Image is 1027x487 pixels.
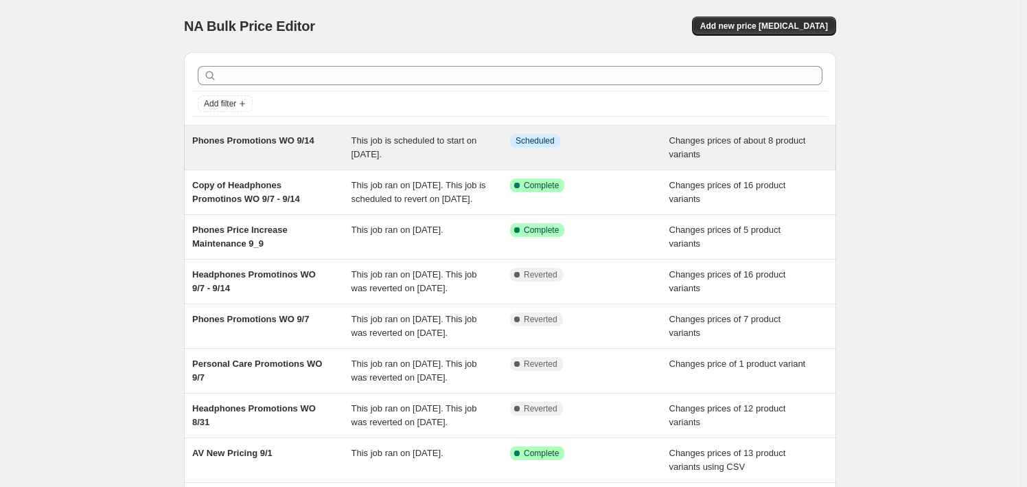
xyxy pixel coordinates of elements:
[669,269,786,293] span: Changes prices of 16 product variants
[524,269,557,280] span: Reverted
[204,98,236,109] span: Add filter
[184,19,315,34] span: NA Bulk Price Editor
[669,135,806,159] span: Changes prices of about 8 product variants
[516,135,555,146] span: Scheduled
[669,225,781,249] span: Changes prices of 5 product variants
[192,180,300,204] span: Copy of Headphones Promotinos WO 9/7 - 9/14
[198,95,253,112] button: Add filter
[669,314,781,338] span: Changes prices of 7 product variants
[351,180,486,204] span: This job ran on [DATE]. This job is scheduled to revert on [DATE].
[351,225,443,235] span: This job ran on [DATE].
[192,225,288,249] span: Phones Price Increase Maintenance 9_9
[351,448,443,458] span: This job ran on [DATE].
[192,135,314,146] span: Phones Promotions WO 9/14
[700,21,828,32] span: Add new price [MEDICAL_DATA]
[669,403,786,427] span: Changes prices of 12 product variants
[351,359,477,383] span: This job ran on [DATE]. This job was reverted on [DATE].
[192,269,316,293] span: Headphones Promotinos WO 9/7 - 9/14
[524,403,557,414] span: Reverted
[669,359,806,369] span: Changes price of 1 product variant
[351,314,477,338] span: This job ran on [DATE]. This job was reverted on [DATE].
[524,448,559,459] span: Complete
[524,359,557,370] span: Reverted
[351,403,477,427] span: This job ran on [DATE]. This job was reverted on [DATE].
[669,448,786,472] span: Changes prices of 13 product variants using CSV
[192,359,322,383] span: Personal Care Promotions WO 9/7
[669,180,786,204] span: Changes prices of 16 product variants
[192,314,309,324] span: Phones Promotions WO 9/7
[351,135,477,159] span: This job is scheduled to start on [DATE].
[192,448,273,458] span: AV New Pricing 9/1
[524,180,559,191] span: Complete
[692,16,836,36] button: Add new price [MEDICAL_DATA]
[351,269,477,293] span: This job ran on [DATE]. This job was reverted on [DATE].
[192,403,316,427] span: Headphones Promotions WO 8/31
[524,314,557,325] span: Reverted
[524,225,559,236] span: Complete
